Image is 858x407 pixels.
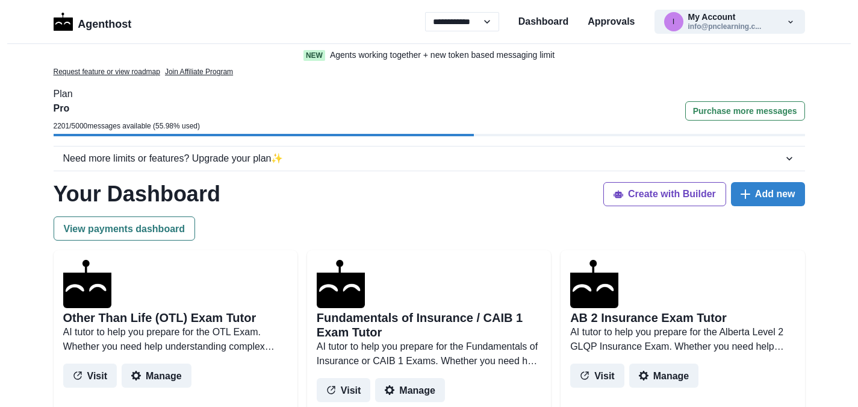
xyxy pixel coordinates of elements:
[731,182,805,206] button: Add new
[518,14,569,29] a: Dashboard
[54,87,805,101] p: Plan
[278,49,580,62] a: NewAgents working together + new token based messaging limit
[165,66,233,77] a: Join Affiliate Program
[54,181,220,207] h1: Your Dashboard
[63,364,117,388] button: Visit
[603,182,726,206] button: Create with Builder
[570,325,795,354] p: AI tutor to help you prepare for the Alberta Level 2 GLQP Insurance Exam. Whether you need help u...
[570,311,727,325] h2: AB 2 Insurance Exam Tutor
[54,216,196,241] button: View payments dashboard
[63,325,288,354] p: AI tutor to help you prepare for the OTL Exam. Whether you need help understanding complex concep...
[303,50,325,61] span: New
[685,101,805,134] a: Purchase more messages
[629,364,699,388] button: Manage
[654,10,805,34] button: info@pnclearning.comMy Accountinfo@pnclearning.c...
[317,311,541,339] h2: Fundamentals of Insurance / CAIB 1 Exam Tutor
[54,66,160,77] a: Request feature or view roadmap
[63,151,783,166] div: Need more limits or features? Upgrade your plan ✨
[330,49,555,62] p: Agents working together + new token based messaging limit
[375,378,445,402] button: Manage
[78,11,131,33] p: Agenthost
[588,14,635,29] a: Approvals
[63,311,256,325] h2: Other Than Life (OTL) Exam Tutor
[54,121,201,131] p: 2201 / 5000 messages available ( 55.98 % used)
[570,260,618,308] img: agenthostmascotdark.ico
[54,147,805,171] button: Need more limits or features? Upgrade your plan✨
[317,378,371,402] button: Visit
[63,260,111,308] img: agenthostmascotdark.ico
[54,11,132,33] a: LogoAgenthost
[54,13,73,31] img: Logo
[685,101,805,121] button: Purchase more messages
[122,364,191,388] button: Manage
[317,339,541,368] p: AI tutor to help you prepare for the Fundamentals of Insurance or CAIB 1 Exams. Whether you need ...
[54,101,201,116] p: Pro
[317,260,365,308] img: agenthostmascotdark.ico
[570,364,624,388] button: Visit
